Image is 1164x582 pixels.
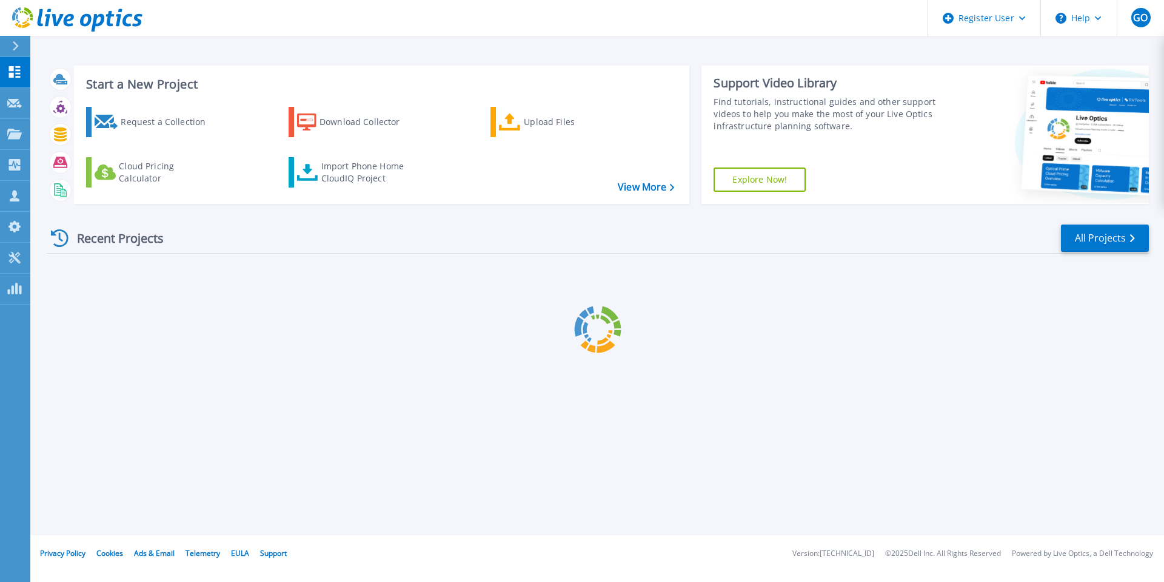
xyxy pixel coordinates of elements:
a: EULA [231,548,249,558]
a: View More [618,181,674,193]
a: Request a Collection [86,107,221,137]
a: Upload Files [490,107,626,137]
a: Cookies [96,548,123,558]
div: Download Collector [319,110,416,134]
a: Download Collector [289,107,424,137]
div: Find tutorials, instructional guides and other support videos to help you make the most of your L... [714,96,942,132]
span: GO [1133,13,1148,22]
li: © 2025 Dell Inc. All Rights Reserved [885,550,1001,558]
a: Explore Now! [714,167,806,192]
a: Privacy Policy [40,548,85,558]
a: Ads & Email [134,548,175,558]
h3: Start a New Project [86,78,674,91]
a: Support [260,548,287,558]
div: Upload Files [524,110,621,134]
div: Cloud Pricing Calculator [119,160,216,184]
a: Telemetry [186,548,220,558]
div: Support Video Library [714,75,942,91]
div: Import Phone Home CloudIQ Project [321,160,416,184]
div: Request a Collection [121,110,218,134]
li: Powered by Live Optics, a Dell Technology [1012,550,1153,558]
li: Version: [TECHNICAL_ID] [792,550,874,558]
div: Recent Projects [47,223,180,253]
a: All Projects [1061,225,1149,252]
a: Cloud Pricing Calculator [86,157,221,188]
